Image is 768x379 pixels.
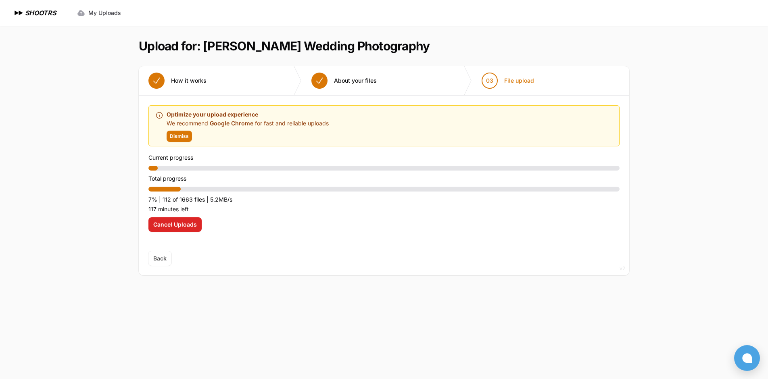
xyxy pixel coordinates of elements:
[167,131,192,142] button: Dismiss
[139,66,216,95] button: How it works
[153,221,197,229] span: Cancel Uploads
[170,133,189,140] span: Dismiss
[472,66,544,95] button: 03 File upload
[139,39,430,53] h1: Upload for: [PERSON_NAME] Wedding Photography
[620,264,625,273] div: v2
[167,110,329,119] p: Optimize your upload experience
[148,195,620,204] p: 7% | 112 of 1663 files | 5.2MB/s
[334,77,377,85] span: About your files
[486,77,493,85] span: 03
[210,120,253,127] a: Google Chrome
[504,77,534,85] span: File upload
[148,174,620,183] p: Total progress
[25,8,56,18] h1: SHOOTRS
[167,119,329,127] p: We recommend for fast and reliable uploads
[734,345,760,371] button: Open chat window
[302,66,386,95] button: About your files
[148,153,620,162] p: Current progress
[171,77,207,85] span: How it works
[72,6,126,20] a: My Uploads
[88,9,121,17] span: My Uploads
[148,204,620,214] p: 117 minutes left
[148,217,202,232] button: Cancel Uploads
[13,8,56,18] a: SHOOTRS SHOOTRS
[13,8,25,18] img: SHOOTRS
